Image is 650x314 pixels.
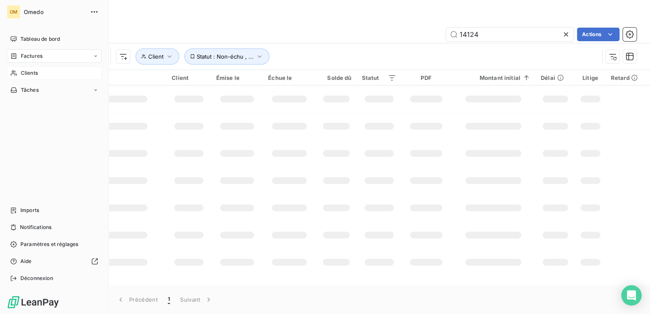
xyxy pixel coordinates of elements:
[7,204,102,217] a: Imports
[24,8,85,15] span: Omedo
[168,295,170,304] span: 1
[20,240,78,248] span: Paramètres et réglages
[175,291,218,308] button: Suivant
[20,207,39,214] span: Imports
[446,28,574,41] input: Rechercher
[163,291,175,308] button: 1
[20,274,53,282] span: Déconnexion
[7,83,102,97] a: Tâches
[172,74,206,81] div: Client
[197,53,254,60] span: Statut : Non-échu , ...
[456,74,531,81] div: Montant initial
[407,74,446,81] div: PDF
[21,86,39,94] span: Tâches
[20,223,51,231] span: Notifications
[577,28,619,41] button: Actions
[7,295,59,309] img: Logo LeanPay
[7,49,102,63] a: Factures
[184,48,270,65] button: Statut : Non-échu , ...
[580,74,600,81] div: Litige
[216,74,258,81] div: Émise le
[111,291,163,308] button: Précédent
[21,52,42,60] span: Factures
[21,69,38,77] span: Clients
[7,32,102,46] a: Tableau de bord
[610,74,645,81] div: Retard
[362,74,396,81] div: Statut
[136,48,179,65] button: Client
[7,5,20,19] div: OM
[7,66,102,80] a: Clients
[621,285,642,306] div: Open Intercom Messenger
[7,238,102,251] a: Paramètres et réglages
[20,35,60,43] span: Tableau de bord
[268,74,311,81] div: Échue le
[321,74,351,81] div: Solde dû
[148,53,164,60] span: Client
[7,255,102,268] a: Aide
[20,257,32,265] span: Aide
[541,74,570,81] div: Délai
